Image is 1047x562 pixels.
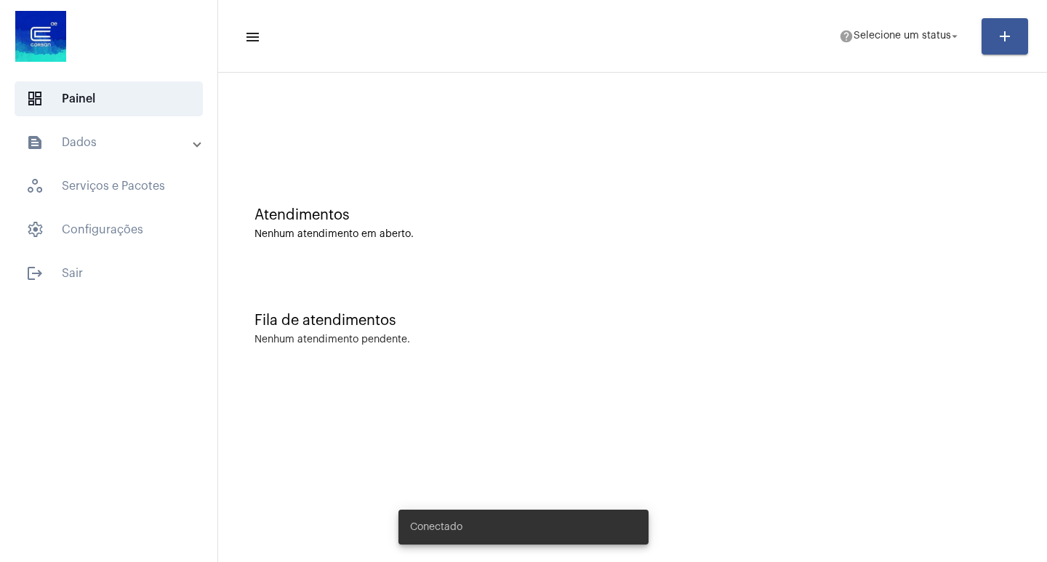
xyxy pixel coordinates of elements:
[26,221,44,238] span: sidenav icon
[410,520,462,534] span: Conectado
[854,31,951,41] span: Selecione um status
[26,134,194,151] mat-panel-title: Dados
[12,7,70,65] img: d4669ae0-8c07-2337-4f67-34b0df7f5ae4.jpeg
[15,81,203,116] span: Painel
[26,265,44,282] mat-icon: sidenav icon
[996,28,1014,45] mat-icon: add
[15,169,203,204] span: Serviços e Pacotes
[26,134,44,151] mat-icon: sidenav icon
[254,229,1011,240] div: Nenhum atendimento em aberto.
[9,125,217,160] mat-expansion-panel-header: sidenav iconDados
[948,30,961,43] mat-icon: arrow_drop_down
[15,256,203,291] span: Sair
[15,212,203,247] span: Configurações
[26,177,44,195] span: sidenav icon
[254,207,1011,223] div: Atendimentos
[830,22,970,51] button: Selecione um status
[26,90,44,108] span: sidenav icon
[254,313,1011,329] div: Fila de atendimentos
[254,334,410,345] div: Nenhum atendimento pendente.
[839,29,854,44] mat-icon: help
[244,28,259,46] mat-icon: sidenav icon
